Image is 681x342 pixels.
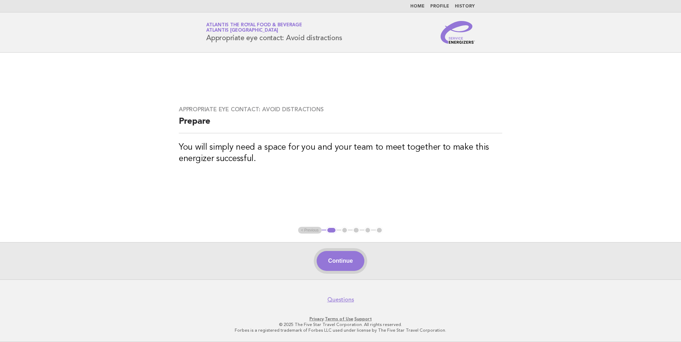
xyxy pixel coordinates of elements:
h1: Appropriate eye contact: Avoid distractions [206,23,342,42]
button: Continue [317,251,364,271]
a: Home [410,4,425,9]
a: History [455,4,475,9]
a: Profile [430,4,449,9]
a: Questions [327,296,354,303]
h3: You will simply need a space for you and your team to meet together to make this energizer succes... [179,142,502,165]
p: · · [123,316,558,322]
a: Terms of Use [325,316,353,321]
img: Service Energizers [441,21,475,44]
p: © 2025 The Five Star Travel Corporation. All rights reserved. [123,322,558,327]
a: Support [354,316,372,321]
a: Atlantis the Royal Food & BeverageAtlantis [GEOGRAPHIC_DATA] [206,23,302,33]
p: Forbes is a registered trademark of Forbes LLC used under license by The Five Star Travel Corpora... [123,327,558,333]
a: Privacy [310,316,324,321]
h3: Appropriate eye contact: Avoid distractions [179,106,502,113]
button: 1 [326,227,337,234]
span: Atlantis [GEOGRAPHIC_DATA] [206,28,278,33]
h2: Prepare [179,116,502,133]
